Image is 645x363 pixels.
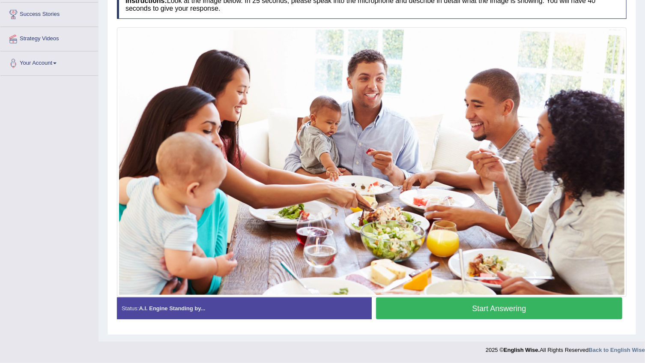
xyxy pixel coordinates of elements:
[504,347,540,353] strong: English Wise.
[486,342,645,354] div: 2025 © All Rights Reserved
[376,297,622,319] button: Start Answering
[589,347,645,353] a: Back to English Wise
[0,51,98,73] a: Your Account
[117,297,372,319] div: Status:
[0,27,98,48] a: Strategy Videos
[139,305,205,312] strong: A.I. Engine Standing by...
[0,3,98,24] a: Success Stories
